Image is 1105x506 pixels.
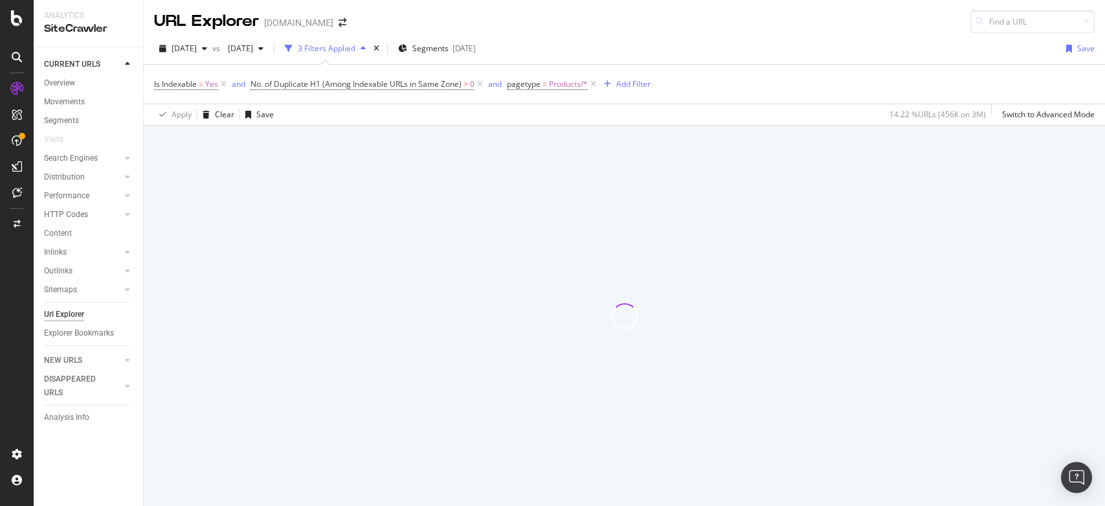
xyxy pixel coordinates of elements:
span: 0 [470,75,474,93]
span: Yes [205,75,218,93]
div: Switch to Advanced Mode [1002,109,1095,120]
a: CURRENT URLS [44,58,121,71]
a: Performance [44,189,121,203]
a: NEW URLS [44,354,121,367]
a: Segments [44,114,134,128]
div: SiteCrawler [44,21,133,36]
button: [DATE] [223,38,269,59]
div: and [232,78,245,89]
div: Explorer Bookmarks [44,327,114,340]
div: Content [44,227,72,240]
div: CURRENT URLS [44,58,100,71]
button: Save [240,104,274,125]
button: Apply [154,104,192,125]
div: Search Engines [44,152,98,165]
span: 2025 Aug. 18th [172,43,197,54]
span: > [463,78,468,89]
div: Visits [44,133,63,146]
div: Save [256,109,274,120]
div: [DATE] [452,43,476,54]
button: Switch to Advanced Mode [997,104,1095,125]
span: pagetype [507,78,541,89]
div: URL Explorer [154,10,259,32]
span: = [199,78,203,89]
div: HTTP Codes [44,208,88,222]
a: Outlinks [44,264,121,278]
span: Is Indexable [154,78,197,89]
div: Add Filter [616,78,651,89]
a: Inlinks [44,246,121,259]
div: Url Explorer [44,308,84,321]
div: 3 Filters Applied [298,43,355,54]
input: Find a URL [970,10,1095,33]
div: times [371,42,382,55]
button: Clear [197,104,234,125]
div: [DOMAIN_NAME] [264,16,333,29]
div: Distribution [44,170,85,184]
div: Performance [44,189,89,203]
a: DISAPPEARED URLS [44,373,121,400]
button: Segments[DATE] [393,38,481,59]
span: 2025 Jul. 21st [223,43,253,54]
div: arrow-right-arrow-left [339,18,346,27]
div: Clear [215,109,234,120]
div: Movements [44,95,85,109]
button: Save [1061,38,1095,59]
div: Outlinks [44,264,73,278]
div: Segments [44,114,79,128]
div: Overview [44,76,75,90]
a: Sitemaps [44,283,121,297]
div: Analytics [44,10,133,21]
a: Distribution [44,170,121,184]
button: [DATE] [154,38,212,59]
a: Overview [44,76,134,90]
div: Analysis Info [44,411,89,424]
div: Inlinks [44,246,67,259]
button: and [232,78,245,90]
a: Explorer Bookmarks [44,327,134,340]
span: = [542,78,547,89]
span: No. of Duplicate H1 (Among Indexable URLs in Same Zone) [251,78,462,89]
div: 14.22 % URLs ( 456K on 3M ) [889,109,986,120]
a: Search Engines [44,152,121,165]
button: Add Filter [599,76,651,92]
a: Analysis Info [44,411,134,424]
a: Movements [44,95,134,109]
span: Products/* [549,75,588,93]
span: Segments [412,43,449,54]
div: DISAPPEARED URLS [44,373,109,400]
a: Visits [44,133,76,146]
div: Save [1077,43,1095,54]
button: and [488,78,502,90]
a: HTTP Codes [44,208,121,222]
div: and [488,78,502,89]
button: 3 Filters Applied [280,38,371,59]
div: NEW URLS [44,354,82,367]
div: Sitemaps [44,283,77,297]
span: vs [212,43,223,54]
a: Url Explorer [44,308,134,321]
div: Open Intercom Messenger [1061,462,1092,493]
a: Content [44,227,134,240]
div: Apply [172,109,192,120]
